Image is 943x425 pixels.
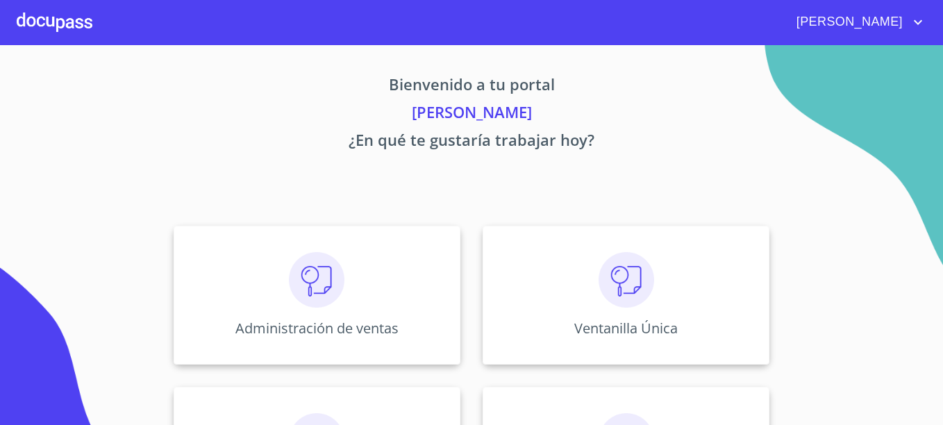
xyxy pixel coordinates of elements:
p: Administración de ventas [235,319,399,337]
p: ¿En qué te gustaría trabajar hoy? [44,128,899,156]
span: [PERSON_NAME] [786,11,910,33]
button: account of current user [786,11,926,33]
p: Bienvenido a tu portal [44,73,899,101]
img: consulta.png [289,252,344,308]
img: consulta.png [599,252,654,308]
p: [PERSON_NAME] [44,101,899,128]
p: Ventanilla Única [574,319,678,337]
